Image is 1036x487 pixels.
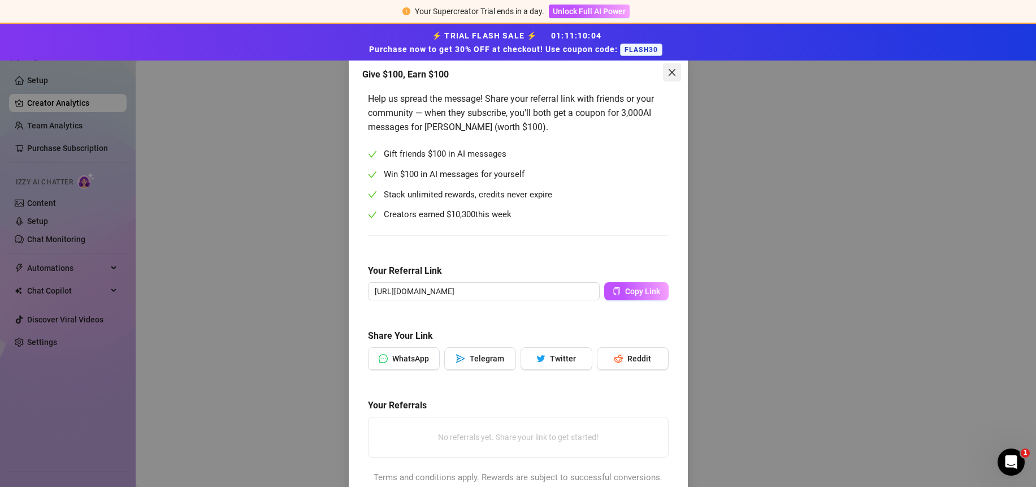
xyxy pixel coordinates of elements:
div: Terms and conditions apply. Rewards are subject to successful conversions. [368,471,669,485]
span: Win $100 in AI messages for yourself [384,168,524,182]
span: Reddit [627,354,651,363]
span: copy [613,287,621,295]
span: Gift friends $100 in AI messages [384,148,506,161]
div: No referrals yet. Share your link to get started! [373,422,664,452]
button: redditReddit [597,347,669,370]
strong: Purchase now to get 30% OFF at checkout! Use coupon code: [369,45,620,54]
span: Close [663,68,681,77]
span: check [368,190,377,199]
span: send [456,354,465,363]
strong: ⚡ TRIAL FLASH SALE ⚡ [369,31,667,54]
span: FLASH30 [620,44,662,56]
button: Close [663,63,681,81]
span: Your Supercreator Trial ends in a day. [415,7,544,16]
span: close [667,68,677,77]
span: check [368,170,377,179]
span: check [368,150,377,159]
span: Unlock Full AI Power [553,7,626,16]
span: Telegram [470,354,504,363]
h5: Your Referral Link [368,264,669,278]
button: Unlock Full AI Power [549,5,630,18]
div: Give $100, Earn $100 [362,68,674,81]
span: message [379,354,388,363]
span: WhatsApp [392,354,429,363]
span: exclamation-circle [402,7,410,15]
button: messageWhatsApp [368,347,440,370]
div: Help us spread the message! Share your referral link with friends or your community — when they s... [368,92,669,134]
h5: Your Referrals [368,399,669,412]
span: Creators earned $ this week [384,208,512,222]
span: 01 : 11 : 10 : 04 [551,31,601,40]
span: Twitter [550,354,576,363]
button: twitterTwitter [521,347,592,370]
h5: Share Your Link [368,329,669,343]
span: Copy Link [625,287,660,296]
span: reddit [614,354,623,363]
span: check [368,210,377,219]
span: 1 [1021,449,1030,458]
a: Unlock Full AI Power [549,7,630,16]
span: twitter [536,354,545,363]
button: sendTelegram [444,347,516,370]
button: Copy Link [604,282,669,300]
span: Stack unlimited rewards, credits never expire [384,188,552,202]
iframe: Intercom live chat [998,449,1025,476]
